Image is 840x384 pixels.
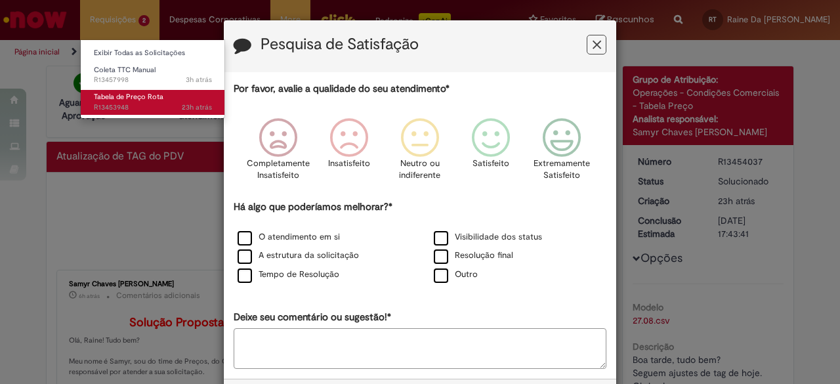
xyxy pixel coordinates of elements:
div: Satisfeito [457,108,524,198]
label: Outro [434,268,478,281]
span: 3h atrás [186,75,212,85]
label: Tempo de Resolução [238,268,339,281]
span: 23h atrás [182,102,212,112]
span: R13453948 [94,102,212,113]
ul: Requisições [80,39,225,119]
div: Insatisfeito [316,108,383,198]
p: Insatisfeito [328,158,370,170]
span: Coleta TTC Manual [94,65,156,75]
span: Tabela de Preço Rota [94,92,163,102]
time: 28/08/2025 13:52:07 [186,75,212,85]
div: Completamente Insatisfeito [244,108,311,198]
a: Exibir Todas as Solicitações [81,46,225,60]
label: A estrutura da solicitação [238,249,359,262]
span: R13457998 [94,75,212,85]
p: Neutro ou indiferente [396,158,444,182]
a: Aberto R13457998 : Coleta TTC Manual [81,63,225,87]
p: Satisfeito [472,158,509,170]
label: Por favor, avalie a qualidade do seu atendimento* [234,82,450,96]
div: Há algo que poderíamos melhorar?* [234,200,606,285]
p: Extremamente Satisfeito [534,158,590,182]
label: Pesquisa de Satisfação [261,36,419,53]
p: Completamente Insatisfeito [247,158,310,182]
div: Neutro ou indiferente [387,108,453,198]
label: Visibilidade dos status [434,231,542,244]
label: O atendimento em si [238,231,340,244]
label: Resolução final [434,249,513,262]
a: Aberto R13453948 : Tabela de Preço Rota [81,90,225,114]
time: 27/08/2025 17:30:35 [182,102,212,112]
div: Extremamente Satisfeito [528,108,595,198]
label: Deixe seu comentário ou sugestão!* [234,310,391,324]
